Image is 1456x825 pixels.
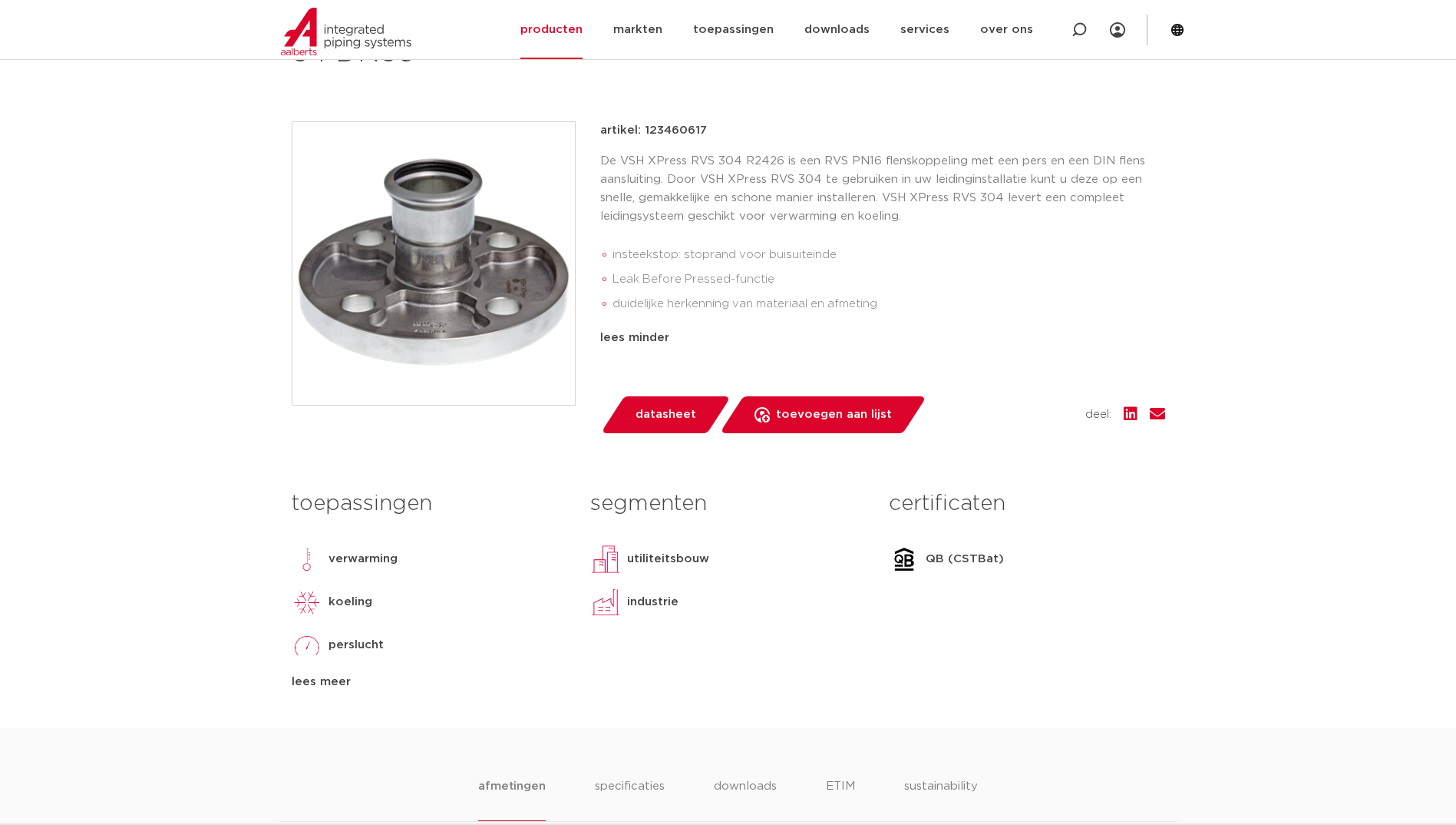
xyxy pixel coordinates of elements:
[714,777,777,821] li: downloads
[590,544,621,575] img: utiliteitsbouw
[600,152,1165,226] p: De VSH XPress RVS 304 R2426 is een RVS PN16 flenskoppeling met een pers en een DIN flens aansluit...
[1085,406,1111,424] span: deel:
[292,587,322,618] img: koeling
[889,489,1164,519] h3: certificaten
[612,292,1165,316] li: duidelijke herkenning van materiaal en afmeting
[612,267,1165,292] li: Leak Before Pressed-functie
[600,396,731,433] a: datasheet
[627,550,709,568] p: utiliteitsbouw
[292,544,322,575] img: verwarming
[292,630,322,661] img: perslucht
[590,587,621,618] img: industrie
[478,777,545,821] li: afmetingen
[826,777,855,821] li: ETIM
[612,243,1165,267] li: insteekstop: stoprand voor buisuiteinde
[776,403,892,427] span: toevoegen aan lijst
[590,489,866,519] h3: segmenten
[292,489,567,519] h3: toepassingen
[627,593,678,611] p: industrie
[329,550,398,568] p: verwarming
[889,544,919,575] img: QB (CSTBat)
[636,403,696,427] span: datasheet
[595,777,665,821] li: specificaties
[904,777,978,821] li: sustainability
[292,673,567,691] div: lees meer
[329,636,384,654] p: perslucht
[329,593,372,611] p: koeling
[600,329,1165,347] div: lees minder
[600,121,707,140] p: artikel: 123460617
[926,550,1004,568] p: QB (CSTBat)
[292,122,575,405] img: Product Image for VSH XPress 304 flenskoppeling PN10/16 54 DN50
